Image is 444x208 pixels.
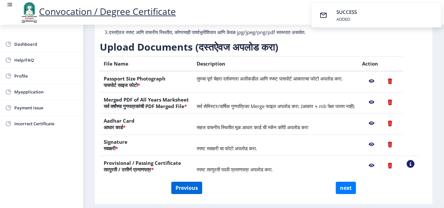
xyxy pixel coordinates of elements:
img: logo [20,1,39,23]
nb-action: Delete File [381,96,399,108]
th: Aadhar Card आधार कार्ड [100,114,193,135]
th: Passport Size Photograph पासपोर्ट साइज फोटो [100,71,193,92]
th: Provisional / Passing Certificate तात्पुरती / उत्तीर्ण प्रमाणपत्र [100,156,193,177]
span: Profile [14,72,78,80]
span: सर्व सेमिस्टर/वार्षिक गुणपत्रिका Merge फाइल अपलोड करा. (आकार ५ mb पेक्षा जास्त नाही) [197,103,354,109]
nb-action: View File [362,96,381,108]
td: तुमचा पूर्ण चेहरा दर्शवणारा अलीकडील आणि स्पष्ट पासपोर्ट आकाराचा फोटो अपलोड करा. [193,71,358,92]
span: SUCCESS [336,9,357,15]
nb-action: Delete File [381,117,399,129]
span: सहज वाचनीय स्थितीत मूळ आधार कार्ड ची स्कॅन कॉपी अपलोड करा [197,124,308,130]
nb-action: View File [362,117,381,129]
span: स्पष्ट तात्पुरती पदवी प्रमाणपत्र अपलोड करा. [197,166,273,173]
th: Merged PDF of All Years Marksheet सर्व वर्षांच्या गुणपत्रकांची PDF Merged File [100,92,193,114]
span: Myapplication [14,88,78,96]
button: next [336,182,356,194]
div: ADDED [336,16,358,22]
span: Incorrect Certificate [14,120,78,128]
th: Action [358,56,403,71]
nb-action: View File [362,139,381,150]
nb-action: Delete File [381,160,399,171]
a: Convocation / Degree Certificate [20,5,176,18]
nb-action: View File [362,75,381,87]
nb-action: Delete File [381,139,399,150]
nb-action: View File [362,160,381,171]
span: Payment issue [14,104,78,112]
th: Description [193,56,358,71]
span: Help/FAQ [14,56,78,64]
span: स्पष्ट स्वाक्षरी चा फोटो अपलोड करा. [197,145,257,152]
h3: Upload Documents (दस्तऐवज अपलोड करा) [100,41,418,54]
nb-action: View Sample PDC [407,160,414,168]
button: Previous [171,182,202,194]
th: File Name [100,56,193,71]
nb-action: Delete File [381,75,399,87]
span: Dashboard [14,40,78,48]
th: Signature स्वाक्षरी [100,135,193,156]
p: 3.दस्तऐवज स्पष्ट आणि वाचनीय स्थितीत, कोणत्याही पार्श्वभूमीशिवाय आणि केवळ jpg/jpeg/png/pdf स्वरूपा... [105,29,313,35]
